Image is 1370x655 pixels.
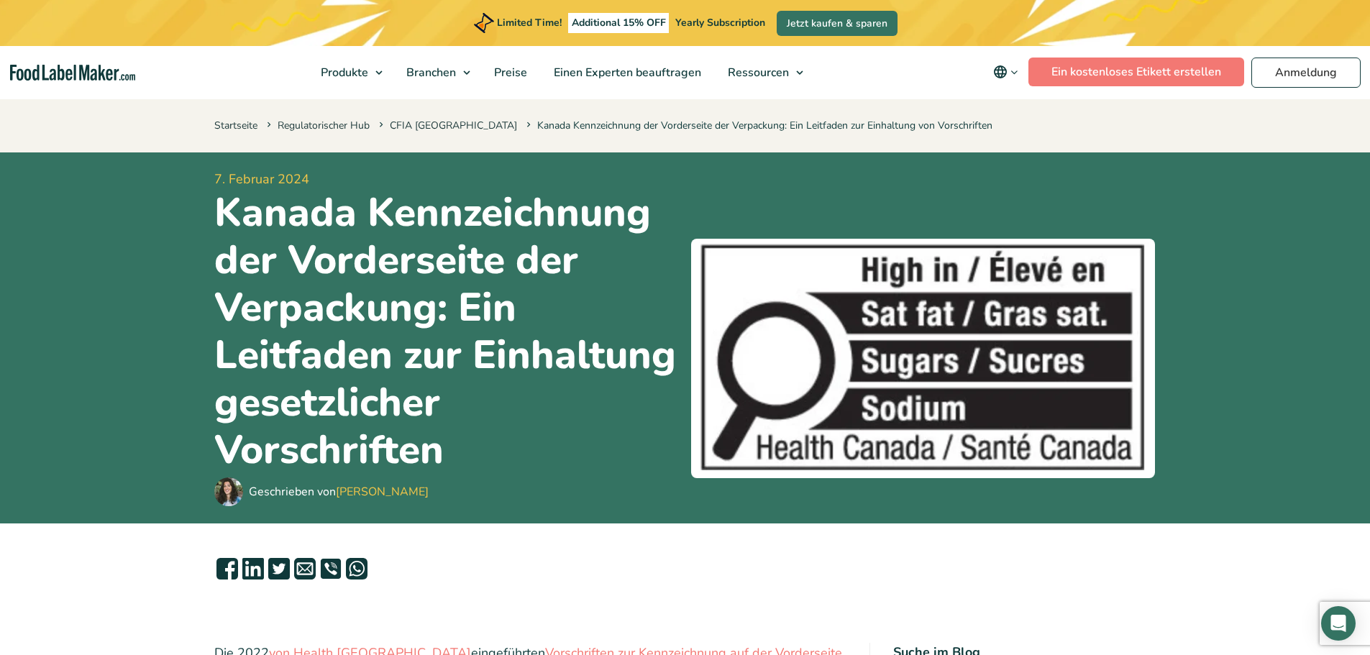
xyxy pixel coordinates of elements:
span: Branchen [402,65,457,81]
span: Preise [490,65,529,81]
img: Maria Abi Hanna - Lebensmittel-Etikettenmacherin [214,477,243,506]
span: Limited Time! [497,16,562,29]
a: Jetzt kaufen & sparen [777,11,898,36]
span: 7. Februar 2024 [214,170,680,189]
span: Yearly Subscription [675,16,765,29]
span: Produkte [316,65,370,81]
h1: Kanada Kennzeichnung der Vorderseite der Verpackung: Ein Leitfaden zur Einhaltung gesetzlicher Vo... [214,189,680,474]
a: Produkte [308,46,390,99]
a: Preise [481,46,537,99]
span: Einen Experten beauftragen [549,65,703,81]
a: CFIA [GEOGRAPHIC_DATA] [390,119,517,132]
span: Ressourcen [723,65,790,81]
a: Ein kostenloses Etikett erstellen [1028,58,1244,86]
span: Additional 15% OFF [568,13,670,33]
a: [PERSON_NAME] [336,484,429,500]
a: Branchen [393,46,478,99]
span: Kanada Kennzeichnung der Vorderseite der Verpackung: Ein Leitfaden zur Einhaltung von Vorschriften [524,119,992,132]
a: Anmeldung [1251,58,1361,88]
div: Geschrieben von [249,483,429,500]
a: Startseite [214,119,257,132]
a: Einen Experten beauftragen [541,46,711,99]
a: Regulatorischer Hub [278,119,370,132]
a: Ressourcen [715,46,810,99]
div: Open Intercom Messenger [1321,606,1356,641]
